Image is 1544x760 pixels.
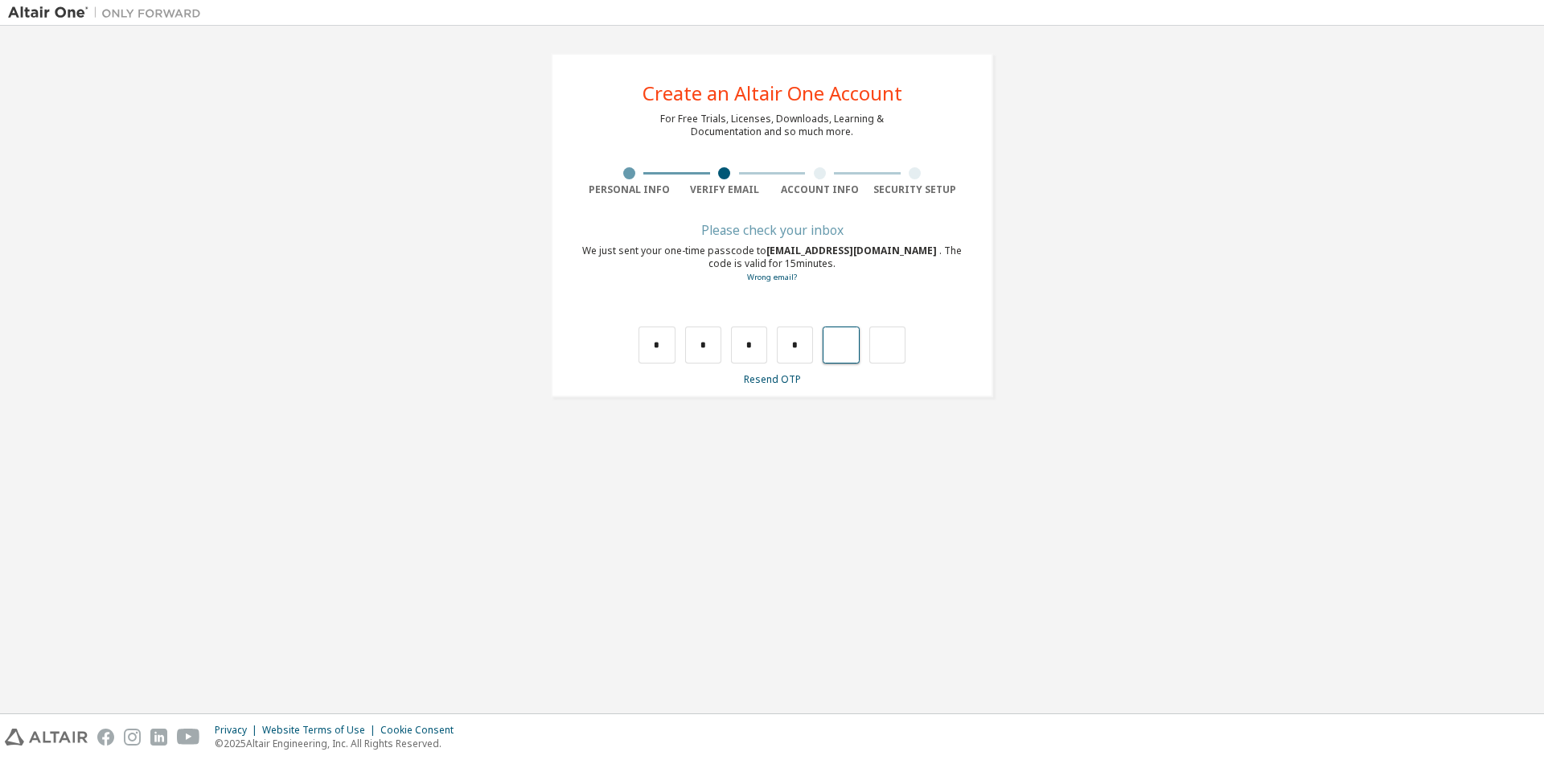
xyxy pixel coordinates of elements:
div: Please check your inbox [581,225,963,235]
div: Personal Info [581,183,677,196]
div: Verify Email [677,183,773,196]
div: Security Setup [868,183,963,196]
div: Create an Altair One Account [643,84,902,103]
img: Altair One [8,5,209,21]
a: Go back to the registration form [747,272,797,282]
span: [EMAIL_ADDRESS][DOMAIN_NAME] [766,244,939,257]
img: linkedin.svg [150,729,167,746]
img: altair_logo.svg [5,729,88,746]
div: We just sent your one-time passcode to . The code is valid for 15 minutes. [581,244,963,284]
a: Resend OTP [744,372,801,386]
img: youtube.svg [177,729,200,746]
div: Privacy [215,724,262,737]
img: facebook.svg [97,729,114,746]
div: Cookie Consent [380,724,463,737]
div: Account Info [772,183,868,196]
img: instagram.svg [124,729,141,746]
div: Website Terms of Use [262,724,380,737]
p: © 2025 Altair Engineering, Inc. All Rights Reserved. [215,737,463,750]
div: For Free Trials, Licenses, Downloads, Learning & Documentation and so much more. [660,113,884,138]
